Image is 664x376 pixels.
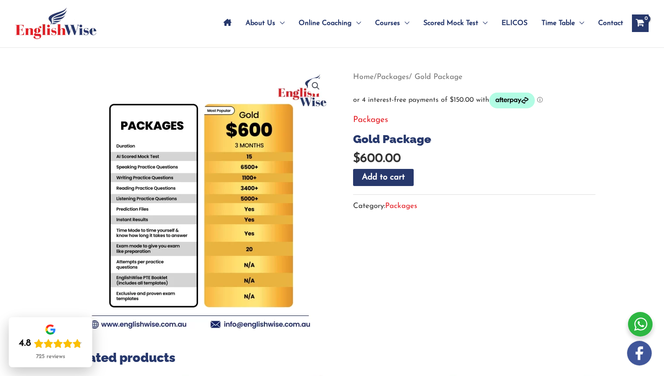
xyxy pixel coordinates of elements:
div: 725 reviews [36,353,65,360]
a: Contact [591,8,623,39]
span: Courses [375,8,400,39]
span: Contact [598,8,623,39]
span: Menu Toggle [478,8,487,39]
a: Packages [385,202,417,210]
span: Menu Toggle [275,8,285,39]
a: View Shopping Cart, empty [632,14,649,32]
a: Time TableMenu Toggle [534,8,591,39]
a: CoursesMenu Toggle [368,8,416,39]
a: Packages [377,73,409,81]
a: Scored Mock TestMenu Toggle [416,8,494,39]
img: Gold Package [69,70,332,333]
button: Add to cart [353,169,414,186]
a: Packages [353,116,388,124]
h1: Gold Package [353,132,595,146]
h2: Related products [69,350,595,366]
a: About UsMenu Toggle [238,8,292,39]
span: Menu Toggle [352,8,361,39]
nav: Site Navigation: Main Menu [217,8,623,39]
span: Online Coaching [299,8,352,39]
div: Rating: 4.8 out of 5 [19,337,82,350]
span: Menu Toggle [400,8,409,39]
span: Menu Toggle [575,8,584,39]
span: Scored Mock Test [423,8,478,39]
a: Home [353,73,374,81]
span: ELICOS [502,8,527,39]
bdi: 600.00 [353,153,401,165]
img: white-facebook.png [627,341,652,365]
img: cropped-ew-logo [15,7,97,39]
span: Category: [353,199,417,213]
span: Time Table [541,8,575,39]
span: About Us [245,8,275,39]
span: $ [353,153,360,165]
a: View full-screen image gallery [308,78,324,94]
a: ELICOS [494,8,534,39]
a: Online CoachingMenu Toggle [292,8,368,39]
nav: Breadcrumb [353,70,595,84]
div: 4.8 [19,337,31,350]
